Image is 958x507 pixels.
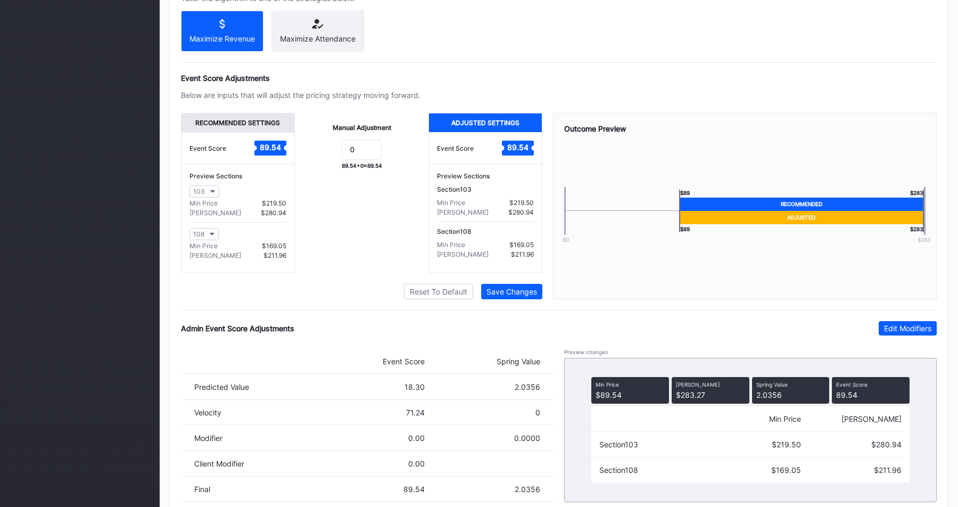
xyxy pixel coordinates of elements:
div: Section 103 [437,185,534,193]
div: Section 108 [437,227,534,235]
div: Modifier [194,434,310,443]
div: 0.00 [310,459,425,468]
text: 89.54 [507,143,528,152]
div: Min Price [437,241,465,249]
div: 108 [193,230,204,238]
div: 89.54 [832,377,910,404]
div: 18.30 [310,382,425,391]
div: Reset To Default [410,287,467,296]
div: Below are inputs that will adjust the pricing strategy moving forward. [181,91,420,100]
div: $169.05 [700,465,800,475]
div: $211.96 [263,251,286,259]
div: [PERSON_NAME] [801,414,902,423]
div: Event Score [310,357,425,366]
div: $ 283 [905,236,943,243]
div: Event Score [836,381,905,388]
div: $211.96 [801,465,902,475]
button: Edit Modifiers [879,321,937,336]
div: [PERSON_NAME] [437,250,489,258]
div: Preview Sections [189,172,286,180]
div: Client Modifier [194,459,310,468]
div: 89.54 + 0 = 89.54 [342,162,382,169]
div: 71.24 [310,408,425,417]
div: Spring Value [425,357,540,366]
div: Preview Sections [437,172,534,180]
div: 2.0356 [752,377,830,404]
div: Min Price [700,414,800,423]
div: Event Score [437,144,474,152]
div: Edit Modifiers [884,324,931,333]
div: Final [194,485,310,494]
div: 89.54 [310,485,425,494]
div: $169.05 [509,241,534,249]
div: Event Score Adjustments [181,73,937,83]
div: [PERSON_NAME] [676,381,745,388]
div: Adjusted Settings [429,113,542,132]
div: $211.96 [511,250,534,258]
button: Save Changes [481,284,542,299]
div: $89.54 [591,377,669,404]
div: Min Price [596,381,665,388]
div: $ 89 [679,190,690,198]
div: [PERSON_NAME] [189,251,241,259]
div: $280.94 [261,209,286,217]
div: 0.0000 [425,434,540,443]
div: Event Score [189,144,226,152]
div: $219.50 [509,199,534,207]
div: Outcome Preview [564,124,926,133]
div: $169.05 [262,242,286,250]
div: Min Price [437,199,465,207]
div: [PERSON_NAME] [437,208,489,216]
div: 2.0356 [425,382,540,391]
div: 0.00 [310,434,425,443]
div: $219.50 [700,440,800,449]
div: Min Price [189,242,218,250]
div: 0 [425,408,540,417]
div: Admin Event Score Adjustments [181,324,294,333]
div: $219.50 [262,199,286,207]
div: Save Changes [486,287,537,296]
button: 108 [189,228,219,240]
div: Predicted Value [194,382,310,391]
div: $ 283 [910,224,924,232]
div: Preview changes [564,349,937,355]
div: $ 283 [910,190,924,198]
div: $283.27 [672,377,749,404]
div: 2.0356 [425,485,540,494]
div: Min Price [189,199,218,207]
div: Maximize Attendance [280,34,356,43]
div: Recommended Settings [181,113,294,132]
div: $280.94 [508,208,534,216]
button: 103 [189,185,219,198]
div: Adjusted [679,211,924,224]
div: $280.94 [801,440,902,449]
div: Recommended [679,198,924,211]
div: Velocity [194,408,310,417]
div: $ 89 [679,224,690,232]
div: Spring Value [756,381,825,388]
div: $0 [547,236,584,243]
button: Reset To Default [404,284,473,299]
div: 103 [193,187,205,195]
div: Maximize Revenue [189,34,255,43]
div: Section 103 [599,440,700,449]
div: Section 108 [599,465,700,475]
div: Manual Adjustment [333,124,391,132]
text: 89.54 [260,143,281,152]
div: [PERSON_NAME] [189,209,241,217]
